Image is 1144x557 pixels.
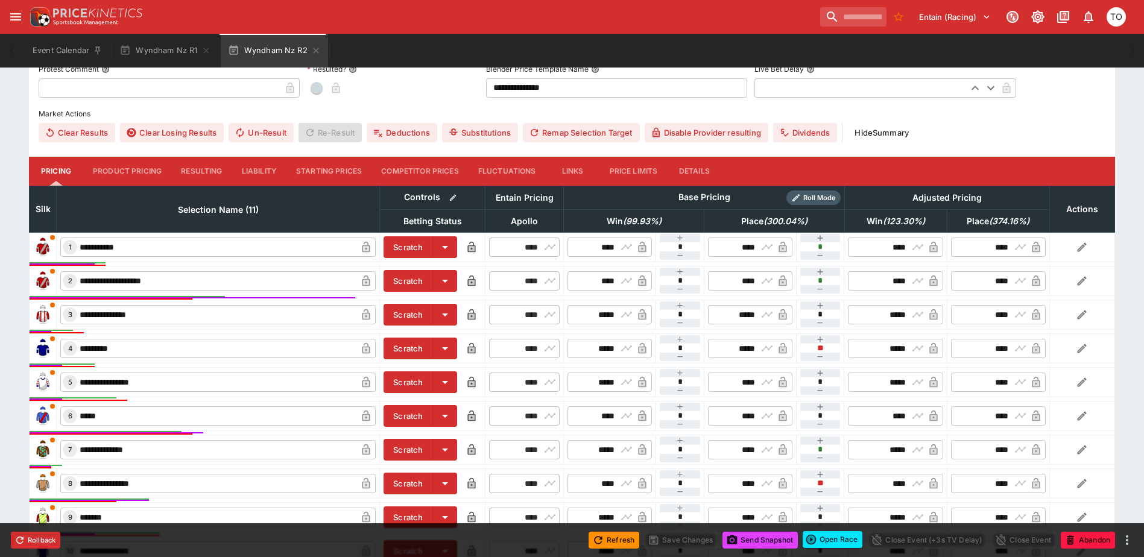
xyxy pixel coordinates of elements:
button: Wyndham Nz R1 [112,34,218,68]
button: Competitor Prices [371,157,469,186]
th: Adjusted Pricing [844,186,1049,209]
label: Market Actions [39,105,1105,123]
button: Disable Provider resulting [645,123,768,142]
input: search [820,7,886,27]
button: Scratch [384,506,433,528]
button: Thomas OConnor [1103,4,1130,30]
img: runner 6 [33,406,52,426]
p: Protest Comment [39,64,99,74]
span: 2 [66,277,75,285]
span: Betting Status [390,214,475,228]
button: Scratch [384,236,433,258]
span: 3 [66,310,75,319]
button: Scratch [384,270,433,292]
button: Scratch [384,439,433,461]
em: ( 300.04 %) [763,214,807,228]
span: Mark an event as closed and abandoned. [1061,533,1115,545]
div: Base Pricing [674,190,735,205]
button: Refresh [589,532,639,549]
img: PriceKinetics [53,8,142,17]
button: Pricing [29,157,83,186]
button: Liability [232,157,286,186]
th: Apollo [485,209,564,232]
button: Details [667,157,721,186]
button: Open Race [803,531,862,548]
button: Abandon [1061,532,1115,549]
button: Dividends [773,123,837,142]
button: Send Snapshot [722,532,798,549]
img: runner 9 [33,508,52,527]
img: runner 5 [33,373,52,392]
th: Entain Pricing [485,186,564,209]
div: Thomas OConnor [1107,7,1126,27]
button: Product Pricing [83,157,171,186]
button: Toggle light/dark mode [1027,6,1049,28]
button: Scratch [384,338,433,359]
img: runner 4 [33,339,52,358]
button: Scratch [384,405,433,427]
span: Win(123.30%) [853,214,938,228]
button: Event Calendar [25,34,110,68]
button: Un-Result [229,123,293,142]
span: Win(99.93%) [593,214,675,228]
em: ( 123.30 %) [883,214,925,228]
em: ( 374.16 %) [989,214,1029,228]
button: Wyndham Nz R2 [221,34,328,68]
button: Links [546,157,600,186]
span: 5 [66,378,75,386]
span: 6 [66,412,75,420]
th: Controls [380,186,485,209]
button: Deductions [367,123,437,142]
button: Scratch [384,473,433,494]
div: Show/hide Price Roll mode configuration. [786,190,841,205]
span: Selection Name (11) [165,203,272,217]
span: 7 [66,445,74,454]
button: Resulting [171,157,232,186]
button: Rollback [11,532,60,549]
img: runner 3 [33,305,52,324]
span: 9 [66,513,75,521]
img: runner 2 [33,271,52,291]
button: Bulk edit [445,190,461,206]
th: Actions [1049,186,1114,232]
button: Connected to PK [1002,6,1023,28]
button: Protest Comment [101,65,110,74]
button: Clear Losing Results [120,123,224,142]
button: Starting Prices [286,157,371,186]
img: runner 8 [33,474,52,493]
span: Re-Result [299,123,362,142]
span: Roll Mode [798,193,841,203]
button: Scratch [384,371,433,393]
em: ( 99.93 %) [623,214,662,228]
button: Fluctuations [469,157,546,186]
button: Remap Selection Target [523,123,640,142]
th: Silk [30,186,57,232]
span: Place(374.16%) [953,214,1043,228]
button: Resulted? [349,65,357,74]
span: 4 [66,344,75,353]
span: Place(300.04%) [728,214,821,228]
button: more [1120,533,1134,547]
button: Price Limits [600,157,668,186]
button: Scratch [384,304,433,326]
button: HideSummary [847,123,916,142]
button: Substitutions [442,123,518,142]
p: Live Bet Delay [754,64,804,74]
button: Documentation [1052,6,1074,28]
div: split button [803,531,862,548]
button: Live Bet Delay [806,65,815,74]
button: open drawer [5,6,27,28]
img: runner 7 [33,440,52,459]
span: 1 [66,243,74,251]
img: PriceKinetics Logo [27,5,51,29]
p: Resulted? [307,64,346,74]
button: No Bookmarks [889,7,908,27]
button: Select Tenant [912,7,998,27]
img: Sportsbook Management [53,20,118,25]
button: Blender Price Template Name [591,65,599,74]
span: 8 [66,479,75,488]
img: runner 1 [33,238,52,257]
p: Blender Price Template Name [486,64,589,74]
button: Notifications [1078,6,1099,28]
